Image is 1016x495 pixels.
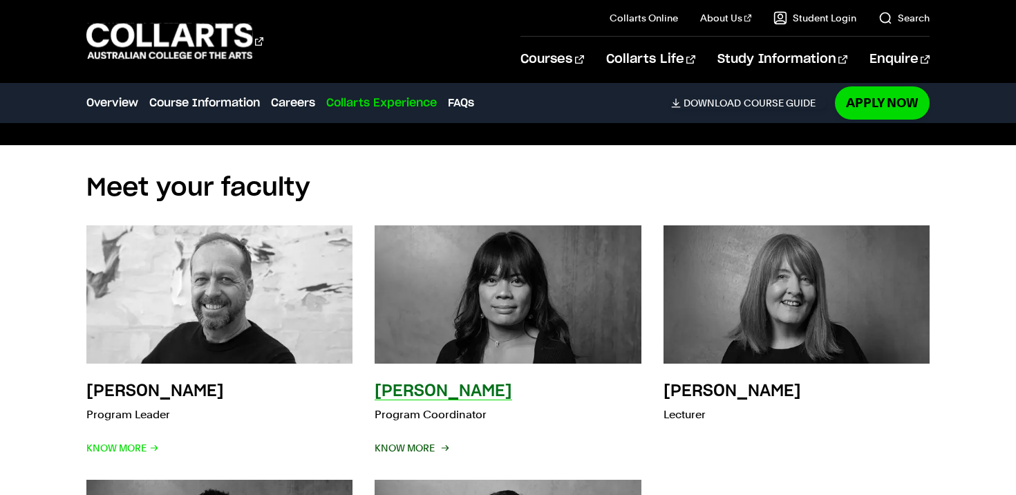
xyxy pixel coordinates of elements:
a: [PERSON_NAME] Program Coordinator Know More [375,225,641,458]
a: Enquire [869,37,930,82]
span: Know More [86,438,159,458]
a: Collarts Online [610,11,678,25]
a: Collarts Life [606,37,695,82]
a: Student Login [773,11,856,25]
p: Lecturer [664,405,801,424]
a: Study Information [717,37,847,82]
a: Collarts Experience [326,95,437,111]
a: Course Information [149,95,260,111]
a: About Us [700,11,751,25]
span: Know More [375,438,447,458]
a: DownloadCourse Guide [671,97,827,109]
a: [PERSON_NAME] Program Leader Know More [86,225,352,458]
a: Courses [520,37,583,82]
h3: [PERSON_NAME] [664,383,801,400]
a: Careers [271,95,315,111]
h3: [PERSON_NAME] [86,383,224,400]
a: Overview [86,95,138,111]
h3: [PERSON_NAME] [375,383,512,400]
div: Go to homepage [86,21,263,61]
span: Download [684,97,741,109]
h2: Meet your faculty [86,173,930,203]
a: FAQs [448,95,474,111]
a: Search [878,11,930,25]
a: Apply Now [835,86,930,119]
p: Program Leader [86,405,224,424]
p: Program Coordinator [375,405,512,424]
